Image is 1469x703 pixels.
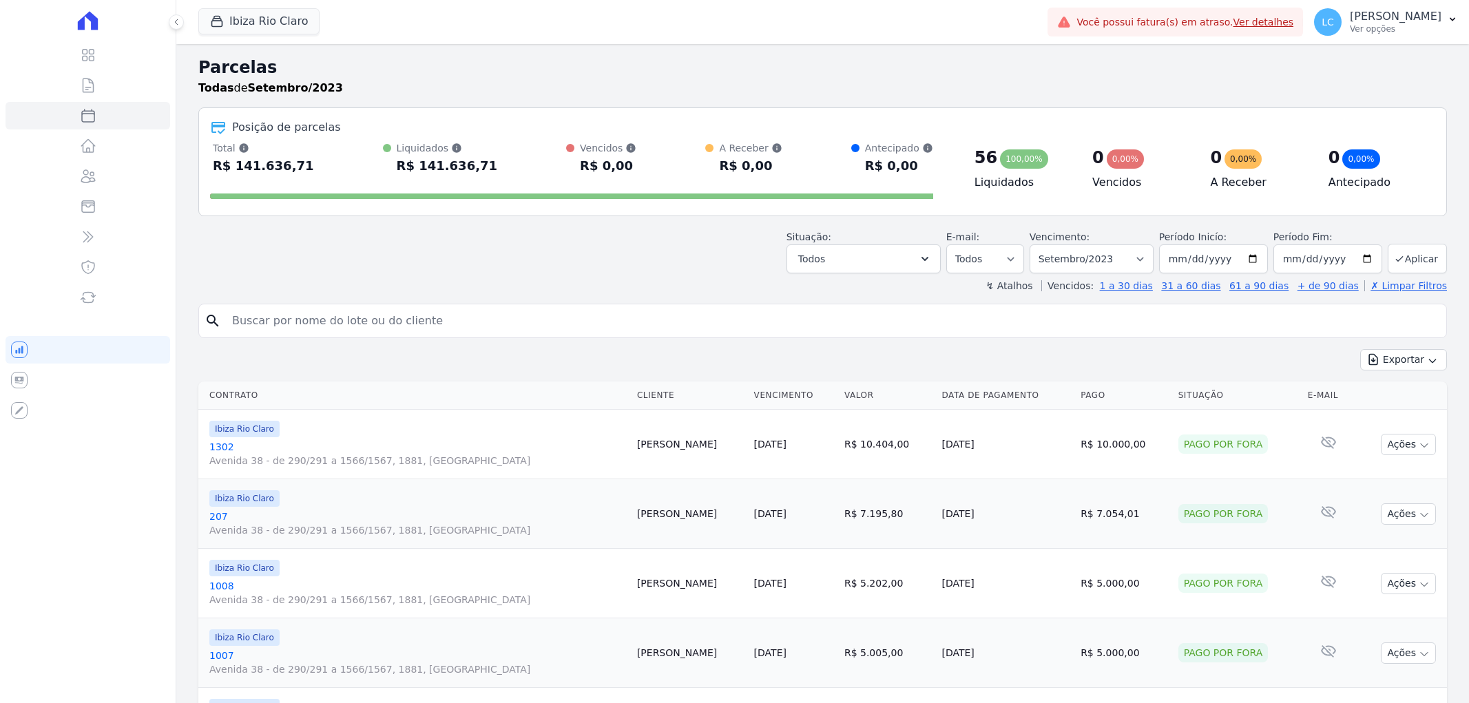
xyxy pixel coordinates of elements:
a: 207Avenida 38 - de 290/291 a 1566/1567, 1881, [GEOGRAPHIC_DATA] [209,510,626,537]
th: Pago [1075,381,1173,410]
span: LC [1322,17,1334,27]
label: Vencidos: [1041,280,1094,291]
td: [PERSON_NAME] [632,479,749,549]
div: Total [213,141,314,155]
div: Posição de parcelas [232,119,341,136]
button: Ibiza Rio Claro [198,8,320,34]
th: Data de Pagamento [936,381,1075,410]
div: 0,00% [1107,149,1144,169]
a: 1008Avenida 38 - de 290/291 a 1566/1567, 1881, [GEOGRAPHIC_DATA] [209,579,626,607]
label: Período Fim: [1273,230,1382,244]
a: 31 a 60 dias [1161,280,1220,291]
td: [PERSON_NAME] [632,618,749,688]
label: ↯ Atalhos [986,280,1032,291]
button: Todos [786,244,941,273]
h4: Liquidados [975,174,1070,191]
td: [DATE] [936,410,1075,479]
label: Período Inicío: [1159,231,1227,242]
div: R$ 0,00 [719,155,782,177]
i: search [205,313,221,329]
a: [DATE] [754,439,786,450]
td: [DATE] [936,479,1075,549]
a: ✗ Limpar Filtros [1364,280,1447,291]
h4: A Receber [1210,174,1306,191]
th: Situação [1173,381,1302,410]
div: R$ 0,00 [580,155,636,177]
a: [DATE] [754,508,786,519]
td: [DATE] [936,618,1075,688]
div: Liquidados [397,141,498,155]
button: Aplicar [1388,244,1447,273]
a: [DATE] [754,647,786,658]
div: R$ 0,00 [865,155,933,177]
span: Avenida 38 - de 290/291 a 1566/1567, 1881, [GEOGRAPHIC_DATA] [209,662,626,676]
span: Avenida 38 - de 290/291 a 1566/1567, 1881, [GEOGRAPHIC_DATA] [209,454,626,468]
a: 61 a 90 dias [1229,280,1289,291]
input: Buscar por nome do lote ou do cliente [224,307,1441,335]
div: Pago por fora [1178,504,1269,523]
td: R$ 5.000,00 [1075,618,1173,688]
h4: Vencidos [1092,174,1188,191]
h4: Antecipado [1329,174,1424,191]
h2: Parcelas [198,55,1447,80]
td: R$ 5.202,00 [839,549,937,618]
button: Ações [1381,642,1436,664]
strong: Setembro/2023 [248,81,343,94]
label: Vencimento: [1030,231,1090,242]
td: R$ 7.054,01 [1075,479,1173,549]
td: R$ 7.195,80 [839,479,937,549]
a: 1007Avenida 38 - de 290/291 a 1566/1567, 1881, [GEOGRAPHIC_DATA] [209,649,626,676]
button: LC [PERSON_NAME] Ver opções [1303,3,1469,41]
div: R$ 141.636,71 [397,155,498,177]
span: Você possui fatura(s) em atraso. [1076,15,1293,30]
td: R$ 10.000,00 [1075,410,1173,479]
div: 100,00% [1000,149,1048,169]
div: 0 [1210,147,1222,169]
span: Avenida 38 - de 290/291 a 1566/1567, 1881, [GEOGRAPHIC_DATA] [209,523,626,537]
div: R$ 141.636,71 [213,155,314,177]
strong: Todas [198,81,234,94]
td: [PERSON_NAME] [632,549,749,618]
td: [PERSON_NAME] [632,410,749,479]
div: 56 [975,147,997,169]
div: A Receber [719,141,782,155]
div: Pago por fora [1178,434,1269,454]
div: Vencidos [580,141,636,155]
button: Ações [1381,503,1436,525]
button: Ações [1381,573,1436,594]
button: Ações [1381,434,1436,455]
th: Cliente [632,381,749,410]
div: 0 [1329,147,1340,169]
span: Todos [798,251,825,267]
span: Ibiza Rio Claro [209,560,280,576]
a: + de 90 dias [1298,280,1359,291]
button: Exportar [1360,349,1447,370]
p: [PERSON_NAME] [1350,10,1441,23]
span: Ibiza Rio Claro [209,490,280,507]
th: E-mail [1302,381,1355,410]
div: 0,00% [1342,149,1379,169]
div: Pago por fora [1178,643,1269,662]
label: Situação: [786,231,831,242]
span: Ibiza Rio Claro [209,629,280,646]
div: Pago por fora [1178,574,1269,593]
th: Contrato [198,381,632,410]
div: 0 [1092,147,1104,169]
a: [DATE] [754,578,786,589]
a: 1302Avenida 38 - de 290/291 a 1566/1567, 1881, [GEOGRAPHIC_DATA] [209,440,626,468]
p: Ver opções [1350,23,1441,34]
p: de [198,80,343,96]
label: E-mail: [946,231,980,242]
div: 0,00% [1225,149,1262,169]
td: R$ 5.005,00 [839,618,937,688]
a: 1 a 30 dias [1100,280,1153,291]
th: Vencimento [749,381,839,410]
span: Avenida 38 - de 290/291 a 1566/1567, 1881, [GEOGRAPHIC_DATA] [209,593,626,607]
span: Ibiza Rio Claro [209,421,280,437]
div: Antecipado [865,141,933,155]
td: R$ 5.000,00 [1075,549,1173,618]
td: [DATE] [936,549,1075,618]
a: Ver detalhes [1233,17,1294,28]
